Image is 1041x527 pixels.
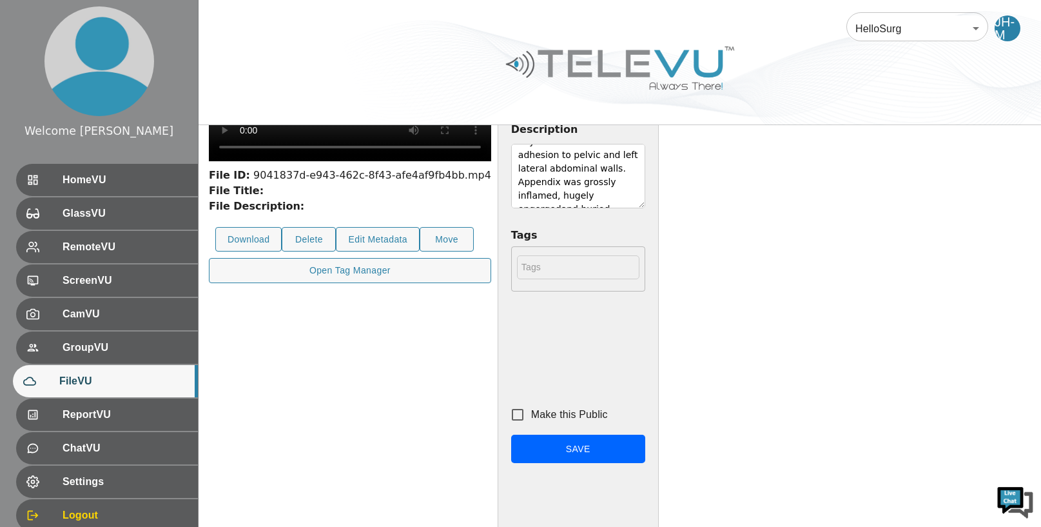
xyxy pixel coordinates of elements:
button: Edit Metadata [336,227,420,252]
div: Welcome [PERSON_NAME] [24,123,173,139]
div: CamVU [16,298,198,330]
span: GlassVU [63,206,188,221]
div: ChatVU [16,432,198,464]
button: Delete [282,227,336,252]
span: We're online! [75,163,178,293]
div: 9041837d-e943-462c-8f43-afe4af9fb4bb.mp4 [209,168,491,183]
span: ReportVU [63,407,188,423]
button: Save [511,435,645,464]
strong: File Description: [209,200,304,212]
span: HomeVU [63,172,188,188]
div: HelloSurg [846,10,988,46]
span: ScreenVU [63,273,188,288]
button: Download [215,227,282,252]
textarea: Type your message and hit 'Enter' [6,352,246,397]
div: HomeVU [16,164,198,196]
div: ScreenVU [16,264,198,297]
span: RemoteVU [63,239,188,255]
span: CamVU [63,306,188,322]
img: profile.png [44,6,154,116]
div: RemoteVU [16,231,198,263]
img: Logo [504,41,736,95]
span: Settings [63,474,188,490]
label: Tags [511,228,645,243]
div: Chat with us now [67,68,217,85]
div: GroupVU [16,332,198,364]
div: JH-M [995,15,1020,41]
button: Move [420,227,474,252]
div: GlassVU [16,197,198,230]
div: Minimize live chat window [211,6,242,37]
img: Chat Widget [996,482,1035,521]
span: ChatVU [63,441,188,456]
img: d_736959983_company_1615157101543_736959983 [22,60,54,92]
div: Settings [16,466,198,498]
div: ReportVU [16,399,198,431]
strong: File ID: [209,169,250,181]
span: Logout [63,508,188,523]
div: FileVU [13,365,198,397]
strong: File Title: [209,184,264,197]
span: GroupVU [63,340,188,355]
span: FileVU [59,373,188,389]
textarea: [DEMOGRAPHIC_DATA] [DEMOGRAPHIC_DATA] with previous h/o 3 cesarian operations. Thyere was omental... [511,144,645,208]
label: Description [511,122,645,137]
button: Open Tag Manager [209,258,491,283]
span: Make this Public [531,408,608,419]
input: Tags [517,255,639,279]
